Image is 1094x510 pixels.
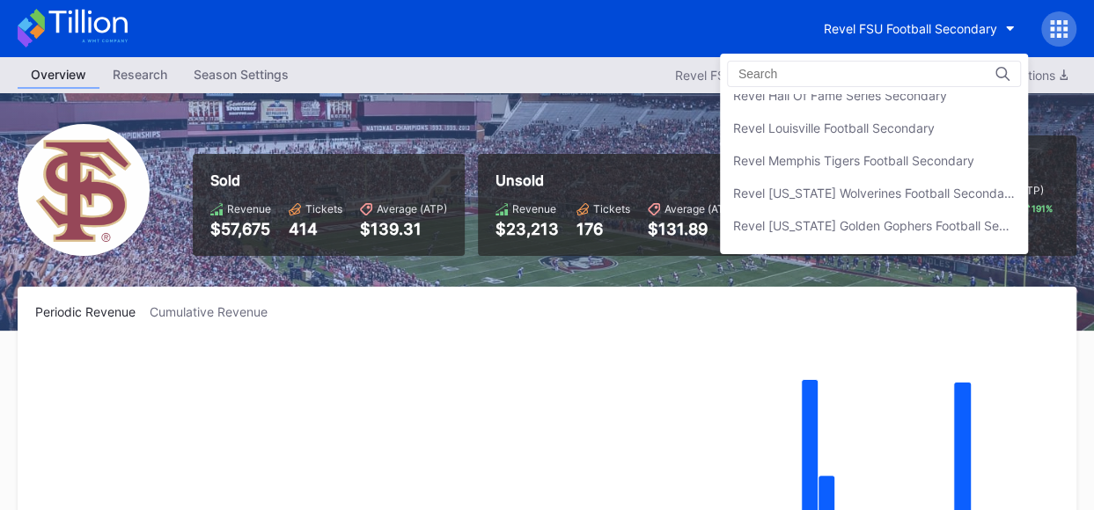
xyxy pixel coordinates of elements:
div: Revel [US_STATE] Wolverines Football Secondary [733,186,1015,200]
input: Search [738,67,892,81]
div: Revel Memphis Tigers Football Secondary [733,153,974,168]
div: Revel Hall Of Fame Series Secondary [733,88,947,103]
div: Revel [US_STATE] Golden Gophers Football Secondary [733,218,1015,233]
div: Revel Louisville Football Secondary [733,120,935,135]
